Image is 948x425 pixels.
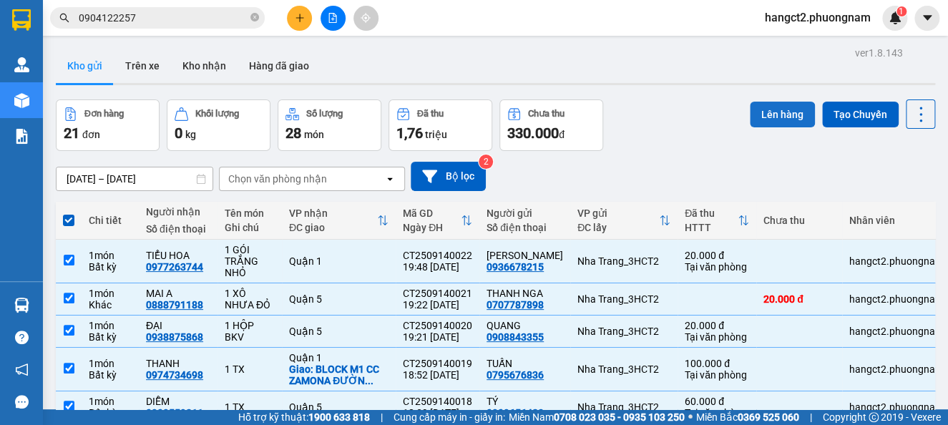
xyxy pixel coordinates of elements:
[403,288,472,299] div: CT2509140021
[685,261,749,273] div: Tại văn phòng
[328,13,338,23] span: file-add
[365,375,373,386] span: ...
[14,129,29,144] img: solution-icon
[403,207,461,219] div: Mã GD
[577,255,670,267] div: Nha Trang_3HCT2
[487,369,544,381] div: 0795676836
[238,49,321,83] button: Hàng đã giao
[14,93,29,108] img: warehouse-icon
[403,331,472,343] div: 19:21 [DATE]
[225,363,275,375] div: 1 TX
[528,109,565,119] div: Chưa thu
[289,352,389,363] div: Quận 1
[855,45,903,61] div: ver 1.8.143
[14,57,29,72] img: warehouse-icon
[146,288,210,299] div: MAI A
[487,331,544,343] div: 0908843355
[889,11,901,24] img: icon-new-feature
[417,109,444,119] div: Đã thu
[285,124,301,142] span: 28
[425,129,447,140] span: triệu
[577,401,670,413] div: Nha Trang_3HCT2
[289,207,377,219] div: VP nhận
[849,363,944,375] div: hangct2.phuongnam
[59,13,69,23] span: search
[403,250,472,261] div: CT2509140022
[120,54,197,66] b: [DOMAIN_NAME]
[403,261,472,273] div: 19:48 [DATE]
[295,13,305,23] span: plus
[289,401,389,413] div: Quận 5
[738,411,799,423] strong: 0369 525 060
[849,326,944,337] div: hangct2.phuongnam
[685,407,749,419] div: Tại văn phòng
[250,11,259,25] span: close-circle
[155,18,190,52] img: logo.jpg
[750,102,815,127] button: Lên hàng
[685,207,738,219] div: Đã thu
[487,250,563,261] div: KIM HÒA
[89,369,132,381] div: Bất kỳ
[822,102,899,127] button: Tạo Chuyến
[403,358,472,369] div: CT2509140019
[685,222,738,233] div: HTTT
[487,407,544,419] div: 0909656423
[64,124,79,142] span: 21
[353,6,378,31] button: aim
[89,407,132,419] div: Bất kỳ
[921,11,934,24] span: caret-down
[499,99,603,151] button: Chưa thu330.000đ
[487,358,563,369] div: TUẤN
[696,409,799,425] span: Miền Bắc
[146,261,203,273] div: 0977263744
[57,167,212,190] input: Select a date range.
[146,206,210,218] div: Người nhận
[89,288,132,299] div: 1 món
[849,293,944,305] div: hangct2.phuongnam
[507,124,559,142] span: 330.000
[361,13,371,23] span: aim
[559,129,565,140] span: đ
[84,109,124,119] div: Đơn hàng
[146,358,210,369] div: THANH
[306,109,343,119] div: Số lượng
[175,124,182,142] span: 0
[18,92,79,185] b: Phương Nam Express
[250,13,259,21] span: close-circle
[120,68,197,86] li: (c) 2017
[685,396,749,407] div: 60.000 đ
[185,129,196,140] span: kg
[225,207,275,219] div: Tên món
[869,412,879,422] span: copyright
[225,288,275,311] div: 1 XÔ NHƯA ĐỎ
[289,326,389,337] div: Quận 5
[114,49,171,83] button: Trên xe
[487,207,563,219] div: Người gửi
[487,261,544,273] div: 0936678215
[403,396,472,407] div: CT2509140018
[577,222,659,233] div: ĐC lấy
[403,320,472,331] div: CT2509140020
[146,299,203,311] div: 0888791188
[403,299,472,311] div: 19:22 [DATE]
[685,369,749,381] div: Tại văn phòng
[56,99,160,151] button: Đơn hàng21đơn
[577,207,659,219] div: VP gửi
[570,202,678,240] th: Toggle SortBy
[896,6,907,16] sup: 1
[381,409,383,425] span: |
[753,9,882,26] span: hangct2.phuongnam
[56,49,114,83] button: Kho gửi
[487,320,563,331] div: QUANG
[289,293,389,305] div: Quận 5
[89,261,132,273] div: Bất kỳ
[763,293,835,305] div: 20.000 đ
[849,215,944,226] div: Nhân viên
[89,299,132,311] div: Khác
[396,124,423,142] span: 1,76
[89,331,132,343] div: Bất kỳ
[225,244,275,278] div: 1 GÓI TRẮNG NHỎ
[479,155,493,169] sup: 2
[678,202,756,240] th: Toggle SortBy
[82,129,100,140] span: đơn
